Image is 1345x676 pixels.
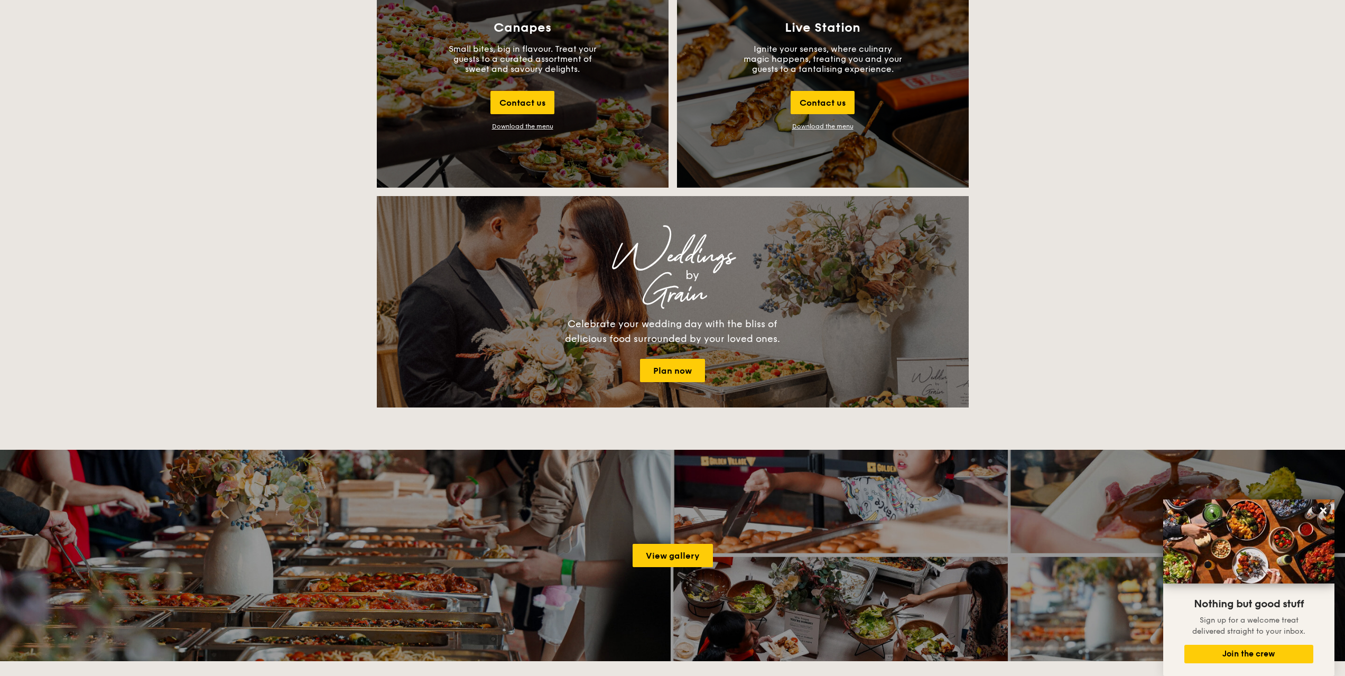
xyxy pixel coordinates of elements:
img: DSC07876-Edit02-Large.jpeg [1163,499,1334,584]
div: Weddings [470,247,876,266]
div: Contact us [490,91,554,114]
div: Contact us [791,91,855,114]
h3: Canapes [494,21,551,35]
a: Plan now [640,359,705,382]
button: Join the crew [1184,645,1313,663]
span: Sign up for a welcome treat delivered straight to your inbox. [1192,616,1305,636]
p: Ignite your senses, where culinary magic happens, treating you and your guests to a tantalising e... [744,44,902,74]
span: Nothing but good stuff [1194,598,1304,610]
div: Grain [470,285,876,304]
h3: Live Station [785,21,860,35]
div: Celebrate your wedding day with the bliss of delicious food surrounded by your loved ones. [554,317,792,346]
div: Download the menu [492,123,553,130]
a: Download the menu [792,123,854,130]
a: View gallery [633,544,713,567]
p: Small bites, big in flavour. Treat your guests to a curated assortment of sweet and savoury delig... [443,44,602,74]
div: by [509,266,876,285]
button: Close [1315,502,1332,519]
